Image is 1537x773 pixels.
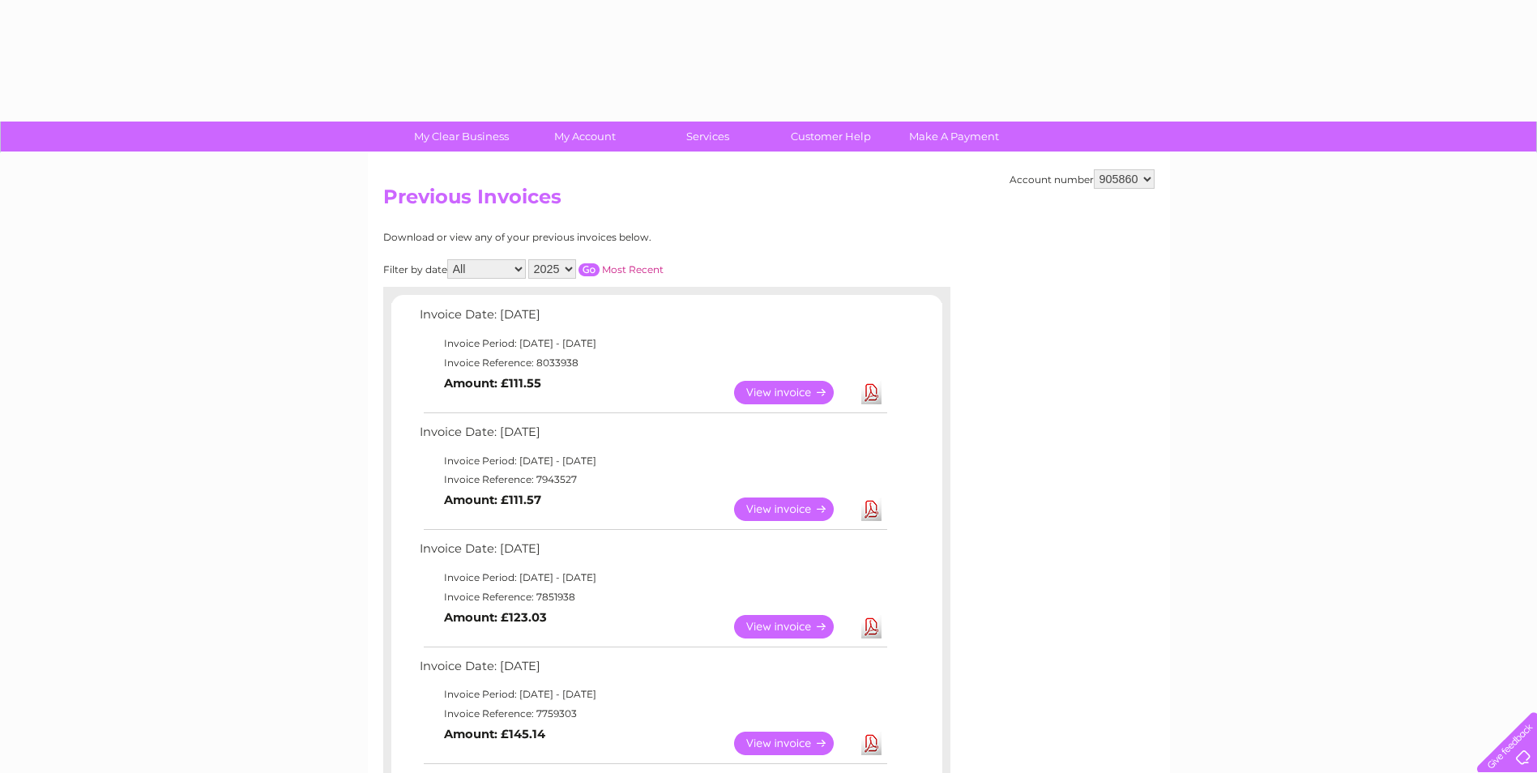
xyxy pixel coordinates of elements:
[416,656,890,685] td: Invoice Date: [DATE]
[416,304,890,334] td: Invoice Date: [DATE]
[764,122,898,152] a: Customer Help
[416,334,890,353] td: Invoice Period: [DATE] - [DATE]
[734,381,853,404] a: View
[518,122,651,152] a: My Account
[734,615,853,638] a: View
[416,587,890,607] td: Invoice Reference: 7851938
[602,263,664,275] a: Most Recent
[444,376,541,391] b: Amount: £111.55
[416,685,890,704] td: Invoice Period: [DATE] - [DATE]
[641,122,775,152] a: Services
[416,470,890,489] td: Invoice Reference: 7943527
[734,732,853,755] a: View
[861,381,882,404] a: Download
[416,421,890,451] td: Invoice Date: [DATE]
[1010,169,1155,189] div: Account number
[861,615,882,638] a: Download
[416,451,890,471] td: Invoice Period: [DATE] - [DATE]
[444,493,541,507] b: Amount: £111.57
[416,568,890,587] td: Invoice Period: [DATE] - [DATE]
[416,704,890,724] td: Invoice Reference: 7759303
[734,498,853,521] a: View
[444,727,545,741] b: Amount: £145.14
[383,186,1155,216] h2: Previous Invoices
[416,353,890,373] td: Invoice Reference: 8033938
[861,732,882,755] a: Download
[887,122,1021,152] a: Make A Payment
[416,538,890,568] td: Invoice Date: [DATE]
[444,610,547,625] b: Amount: £123.03
[861,498,882,521] a: Download
[395,122,528,152] a: My Clear Business
[383,259,809,279] div: Filter by date
[383,232,809,243] div: Download or view any of your previous invoices below.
